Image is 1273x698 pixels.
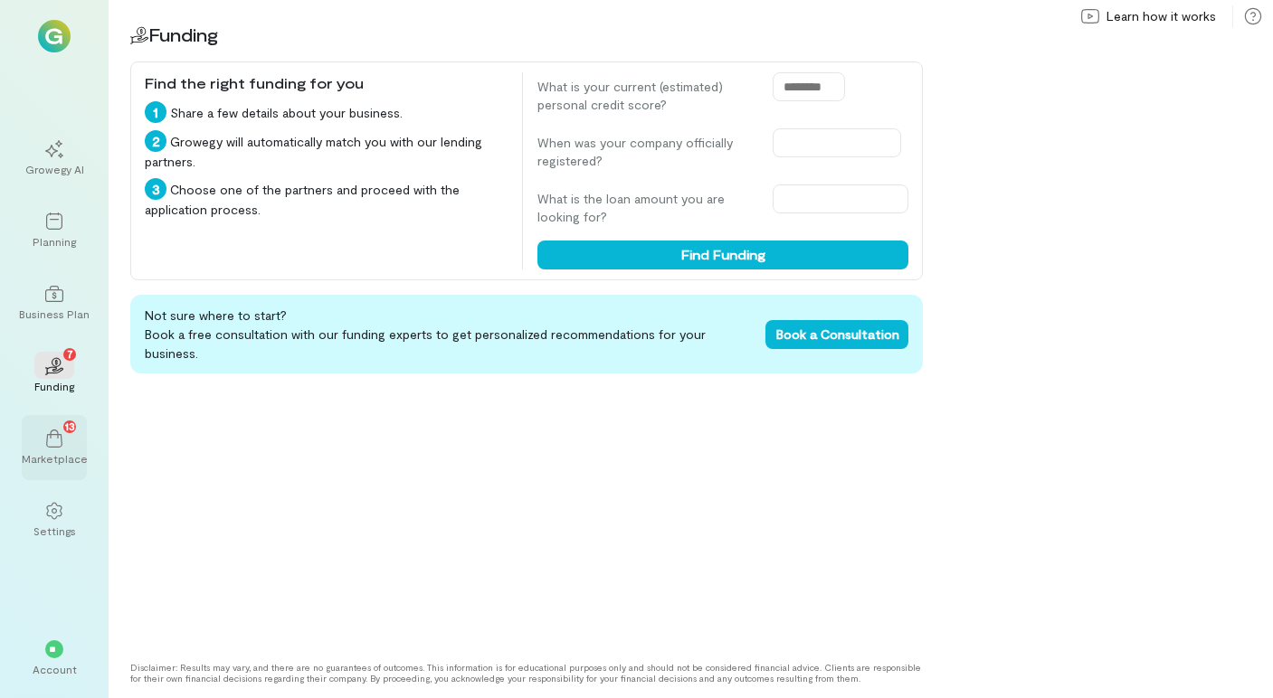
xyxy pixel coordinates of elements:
[19,307,90,321] div: Business Plan
[537,78,755,114] label: What is your current (estimated) personal credit score?
[130,662,923,684] div: Disclaimer: Results may vary, and there are no guarantees of outcomes. This information is for ed...
[145,72,508,94] div: Find the right funding for you
[145,101,508,123] div: Share a few details about your business.
[22,270,87,335] a: Business Plan
[145,101,166,123] div: 1
[22,415,87,480] a: Marketplace
[34,379,74,393] div: Funding
[537,190,755,226] label: What is the loan amount you are looking for?
[145,130,166,152] div: 2
[765,320,908,349] button: Book a Consultation
[537,134,755,170] label: When was your company officially registered?
[33,234,76,249] div: Planning
[145,178,166,200] div: 3
[537,241,908,269] button: Find Funding
[1107,7,1216,25] span: Learn how it works
[67,345,73,362] span: 7
[22,487,87,552] a: Settings
[22,343,87,408] a: Funding
[22,198,87,263] a: Planning
[65,418,75,434] span: 13
[130,295,923,373] div: Not sure where to start? Book a free consultation with our funding experts to get personalized re...
[776,326,899,342] span: Book a Consultation
[33,523,76,538] div: Settings
[145,178,508,219] div: Choose one of the partners and proceed with the application process.
[25,162,84,176] div: Growegy AI
[33,662,77,676] div: Account
[22,451,88,466] div: Marketplace
[145,130,508,171] div: Growegy will automatically match you with our lending partners.
[22,126,87,191] a: Growegy AI
[148,24,218,45] span: Funding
